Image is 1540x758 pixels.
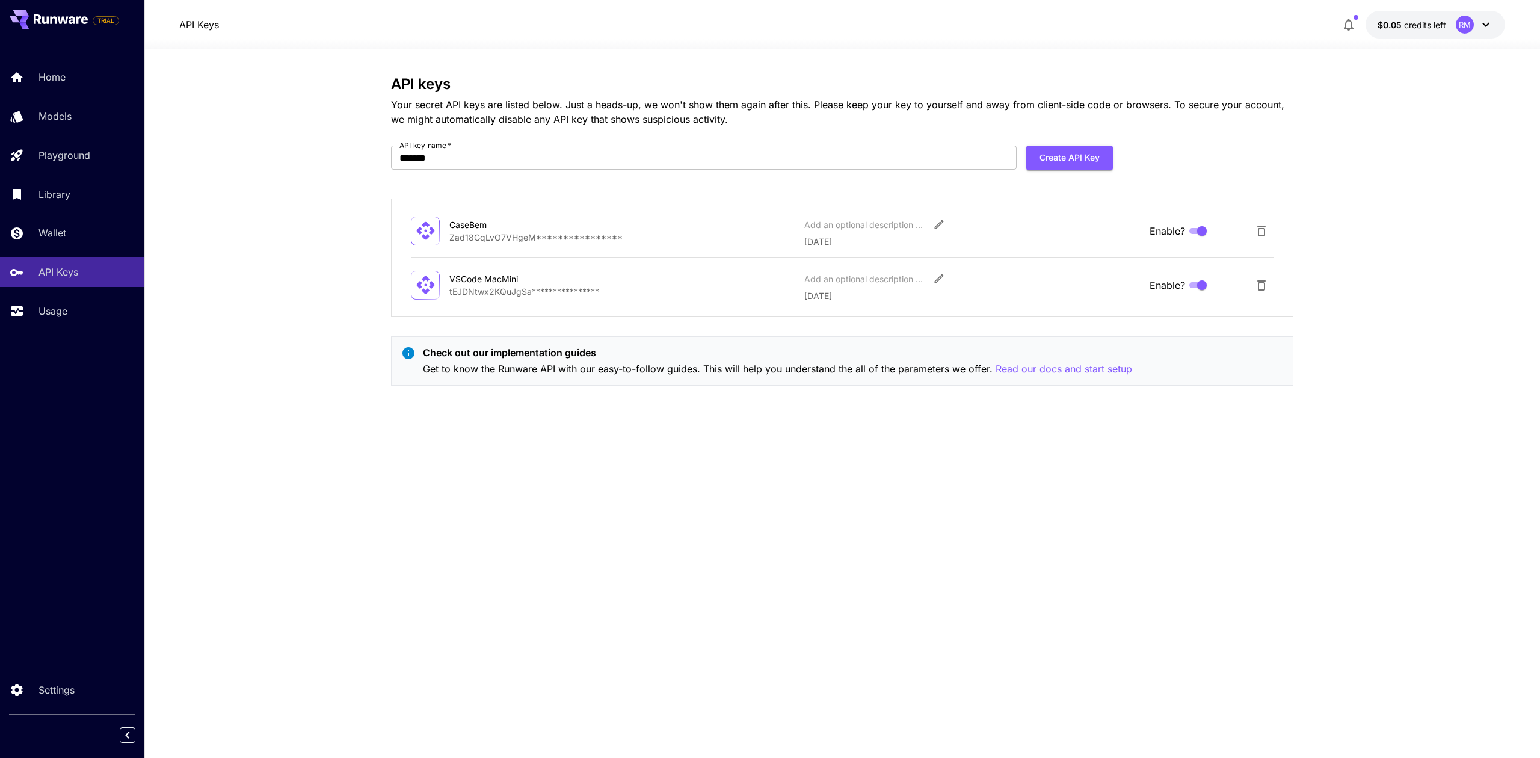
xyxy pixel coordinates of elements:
[38,304,67,318] p: Usage
[391,97,1293,126] p: Your secret API keys are listed below. Just a heads-up, we won't show them again after this. Plea...
[391,76,1293,93] h3: API keys
[804,218,925,231] div: Add an optional description or comment
[93,16,119,25] span: TRIAL
[1150,278,1185,292] span: Enable?
[38,70,66,84] p: Home
[423,345,1132,360] p: Check out our implementation guides
[399,140,451,150] label: API key name
[1026,146,1113,170] button: Create API Key
[120,727,135,743] button: Collapse sidebar
[423,362,1132,377] p: Get to know the Runware API with our easy-to-follow guides. This will help you understand the all...
[1249,273,1274,297] button: Delete API Key
[804,289,1140,302] p: [DATE]
[179,17,219,32] a: API Keys
[129,724,144,746] div: Collapse sidebar
[1150,224,1185,238] span: Enable?
[38,109,72,123] p: Models
[1378,20,1404,30] span: $0.05
[38,683,75,697] p: Settings
[928,214,950,235] button: Edit
[996,362,1132,377] button: Read our docs and start setup
[1456,16,1474,34] div: RM
[804,235,1140,248] p: [DATE]
[1404,20,1446,30] span: credits left
[1378,19,1446,31] div: $0.05
[804,273,925,285] div: Add an optional description or comment
[38,187,70,202] p: Library
[179,17,219,32] nav: breadcrumb
[93,13,119,28] span: Add your payment card to enable full platform functionality.
[1249,219,1274,243] button: Delete API Key
[449,218,570,231] div: CaseBem
[38,148,90,162] p: Playground
[449,273,570,285] div: VSCode MacMini
[1366,11,1505,39] button: $0.05RM
[928,268,950,289] button: Edit
[38,226,66,240] p: Wallet
[38,265,78,279] p: API Keys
